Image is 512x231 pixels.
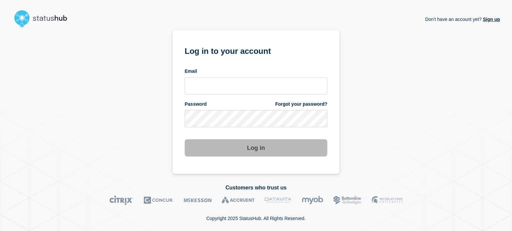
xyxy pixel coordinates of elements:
p: Don't have an account yet? [425,11,500,27]
img: Accruent logo [222,195,255,205]
input: password input [185,110,327,127]
h2: Customers who trust us [12,185,500,191]
img: Citrix logo [109,195,134,205]
p: Copyright 2025 StatusHub. All Rights Reserved. [206,216,306,221]
img: DataVita logo [265,195,292,205]
img: Bottomline logo [333,195,362,205]
img: MSU logo [372,195,403,205]
img: StatusHub logo [12,8,75,29]
img: myob logo [302,195,323,205]
img: McKesson logo [184,195,212,205]
a: Forgot your password? [275,101,327,107]
span: Email [185,68,197,74]
button: Log in [185,139,327,157]
span: Password [185,101,207,107]
input: email input [185,77,327,94]
h1: Log in to your account [185,44,327,57]
a: Sign up [482,17,500,22]
img: Concur logo [144,195,174,205]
